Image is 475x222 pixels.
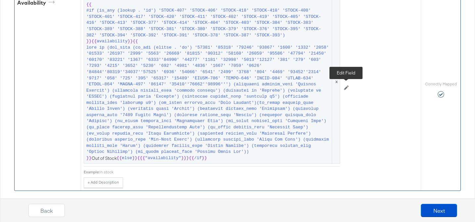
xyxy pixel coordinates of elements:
[421,204,457,217] button: Next
[86,38,92,45] span: }}
[86,8,331,38] span: #if (is_any (lookup . 'id') 'STOCK-407' 'STOCK-406' 'STOCK-418' 'STOCK-410' 'STOCK-408' 'STOCK-40...
[86,155,92,161] span: }}
[181,155,189,161] span: }}}
[202,155,207,161] span: }}
[84,169,100,175] div: Example:
[97,38,128,45] span: availability
[28,204,65,217] button: Back
[86,45,331,155] span: lore ip (dol_sita (co_adi (elitse . 'do') '57381' '85318' '79246' '93867' '1600' '1332' '2058' '0...
[100,169,340,175] div: in stock
[425,81,457,87] label: Correctly Mapped
[117,155,122,161] span: {{
[133,38,138,45] span: {{
[189,155,194,161] span: {{
[145,155,181,161] span: "availability"
[84,177,123,188] button: + Add Description
[132,155,137,161] span: }}
[194,155,202,161] span: /if
[137,155,145,161] span: {{{
[92,38,97,45] span: {{
[122,155,132,161] span: else
[86,2,337,161] span: Out of Stock
[128,38,133,45] span: }}
[86,2,92,8] span: {{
